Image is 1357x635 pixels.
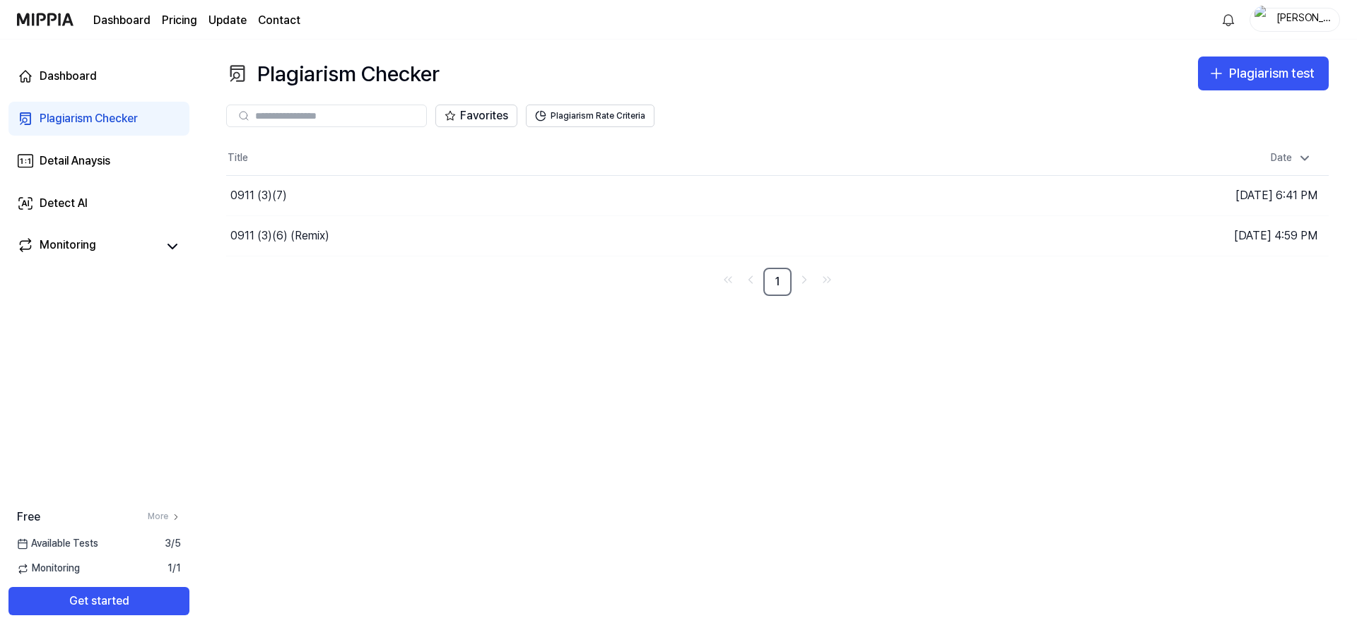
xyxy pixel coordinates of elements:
[1053,215,1329,256] td: [DATE] 4:59 PM
[40,68,97,85] div: Dashboard
[1276,11,1331,27] div: [PERSON_NAME]
[148,511,181,523] a: More
[741,270,760,290] a: Go to previous page
[258,12,300,29] a: Contact
[226,268,1329,296] nav: pagination
[230,187,287,204] div: 0911 (3)(7)
[1265,147,1317,170] div: Date
[17,562,80,576] span: Monitoring
[162,12,197,29] a: Pricing
[17,537,98,551] span: Available Tests
[17,237,158,256] a: Monitoring
[226,57,440,90] div: Plagiarism Checker
[8,102,189,136] a: Plagiarism Checker
[8,144,189,178] a: Detail Anaysis
[168,562,181,576] span: 1 / 1
[1255,6,1271,34] img: profile
[763,268,792,296] a: 1
[226,141,1053,175] th: Title
[93,12,151,29] a: Dashboard
[165,537,181,551] span: 3 / 5
[1250,8,1340,32] button: profile[PERSON_NAME]
[230,227,329,244] div: 0911 (3)(6) (Remix)
[40,110,138,127] div: Plagiarism Checker
[817,270,837,290] a: Go to last page
[8,587,189,615] button: Get started
[8,186,189,220] a: Detect AI
[1053,175,1329,215] td: [DATE] 6:41 PM
[1220,11,1237,28] img: 알림
[8,59,189,93] a: Dashboard
[40,237,96,256] div: Monitoring
[40,153,110,170] div: Detail Anaysis
[208,12,247,29] a: Update
[718,270,738,290] a: Go to first page
[1229,64,1315,84] div: Plagiarism test
[794,270,814,290] a: Go to next page
[435,105,517,127] button: Favorites
[526,105,654,127] button: Plagiarism Rate Criteria
[17,509,40,526] span: Free
[40,195,88,212] div: Detect AI
[1198,57,1329,90] button: Plagiarism test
